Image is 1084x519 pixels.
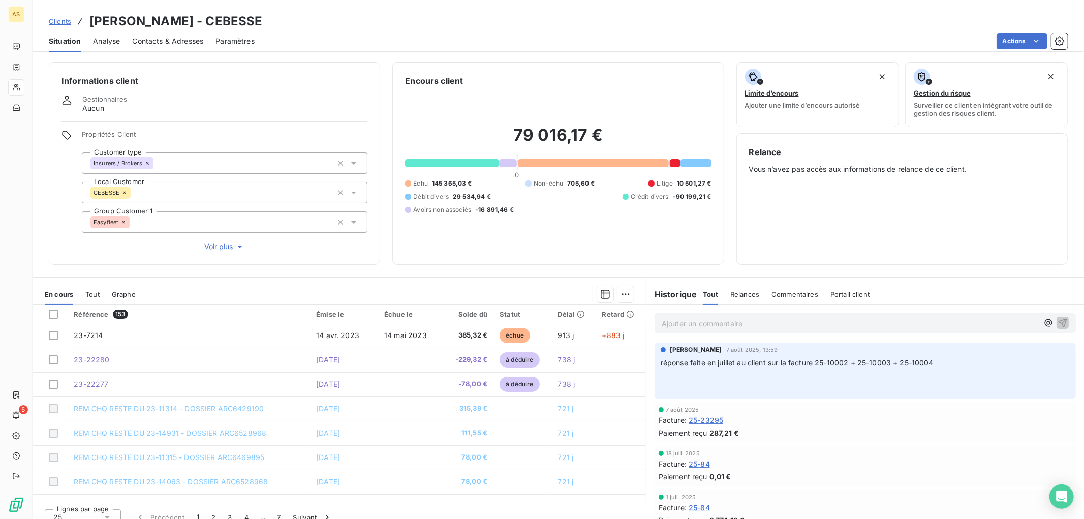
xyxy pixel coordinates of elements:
span: REM CHQ RESTE DU 23-14931 - DOSSIER ARC6528968 [74,429,266,437]
div: Échue le [384,310,433,318]
span: Non-échu [534,179,563,188]
span: 25-84 [689,502,710,513]
div: Émise le [316,310,372,318]
span: échue [500,328,530,343]
span: 385,32 € [445,330,487,341]
span: Crédit divers [631,192,669,201]
span: 23-22280 [74,355,109,364]
span: CEBESSE [94,190,119,196]
div: Vous n’avez pas accès aux informations de relance de ce client. [749,146,1055,252]
span: [DATE] [316,404,340,413]
span: Aucun [82,103,104,113]
span: 18 juil. 2025 [666,450,700,456]
span: Relances [730,290,759,298]
input: Ajouter une valeur [130,218,138,227]
span: 10 501,27 € [677,179,711,188]
button: Gestion du risqueSurveiller ce client en intégrant votre outil de gestion des risques client. [905,62,1068,127]
div: Délai [558,310,590,318]
span: -78,00 € [445,379,487,389]
span: 23-7214 [74,331,103,340]
button: Limite d’encoursAjouter une limite d’encours autorisé [736,62,899,127]
span: 315,39 € [445,404,487,414]
span: 7 août 2025, 13:59 [726,347,778,353]
button: Voir plus [82,241,367,252]
span: 23-22277 [74,380,108,388]
span: -16 891,46 € [475,205,514,215]
span: 287,21 € [709,428,739,438]
input: Ajouter une valeur [131,188,139,197]
span: 5 [19,405,28,414]
span: Contacts & Adresses [132,36,203,46]
span: 111,55 € [445,428,487,438]
span: 721 j [558,453,574,462]
span: [DATE] [316,355,340,364]
span: 0 [515,171,519,179]
img: Logo LeanPay [8,497,24,513]
span: Tout [703,290,718,298]
input: Ajouter une valeur [153,159,162,168]
span: [DATE] [316,380,340,388]
span: Limite d’encours [745,89,799,97]
span: Paramètres [215,36,255,46]
span: Avoirs non associés [413,205,471,215]
span: Facture : [659,415,687,425]
span: Ajouter une limite d’encours autorisé [745,101,860,109]
span: 738 j [558,355,575,364]
div: Statut [500,310,545,318]
div: Open Intercom Messenger [1049,484,1074,509]
span: 721 j [558,404,574,413]
span: Débit divers [413,192,449,201]
h3: [PERSON_NAME] - CEBESSE [89,12,262,30]
span: Clients [49,17,71,25]
span: Situation [49,36,81,46]
h2: 79 016,17 € [405,125,711,156]
span: Surveiller ce client en intégrant votre outil de gestion des risques client. [914,101,1059,117]
span: Paiement reçu [659,471,707,482]
span: -229,32 € [445,355,487,365]
span: Facture : [659,502,687,513]
button: Actions [997,33,1047,49]
span: [DATE] [316,453,340,462]
span: 29 534,94 € [453,192,491,201]
span: REM CHQ RESTE DU 23-11315 - DOSSIER ARC6469895 [74,453,264,462]
span: 721 j [558,429,574,437]
a: Clients [49,16,71,26]
span: à déduire [500,352,539,368]
span: 14 mai 2023 [384,331,427,340]
span: Paiement reçu [659,428,707,438]
span: Échu [413,179,428,188]
h6: Relance [749,146,1055,158]
span: 738 j [558,380,575,388]
span: REM CHQ RESTE DU 23-11314 - DOSSIER ARC6429190 [74,404,264,413]
span: Portail client [830,290,870,298]
div: Retard [602,310,640,318]
span: Propriétés Client [82,130,367,144]
span: -90 199,21 € [673,192,711,201]
span: Facture : [659,459,687,469]
span: REM CHQ RESTE DU 23-14063 - DOSSIER ARC6528968 [74,477,268,486]
span: +883 j [602,331,625,340]
span: 25-23295 [689,415,723,425]
span: 153 [113,310,128,319]
span: 7 août 2025 [666,407,699,413]
span: Graphe [112,290,136,298]
div: Référence [74,310,304,319]
span: Litige [657,179,673,188]
span: 913 j [558,331,574,340]
span: Gestion du risque [914,89,971,97]
h6: Historique [646,288,697,300]
h6: Informations client [61,75,367,87]
span: [DATE] [316,429,340,437]
span: à déduire [500,377,539,392]
span: 14 avr. 2023 [316,331,359,340]
span: 145 365,03 € [432,179,472,188]
span: 78,00 € [445,452,487,463]
span: 78,00 € [445,477,487,487]
span: Gestionnaires [82,95,127,103]
span: En cours [45,290,73,298]
span: Tout [85,290,100,298]
span: 0,01 € [709,471,731,482]
div: AS [8,6,24,22]
span: [PERSON_NAME] [670,345,722,354]
span: Insurers / Brokers [94,160,142,166]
